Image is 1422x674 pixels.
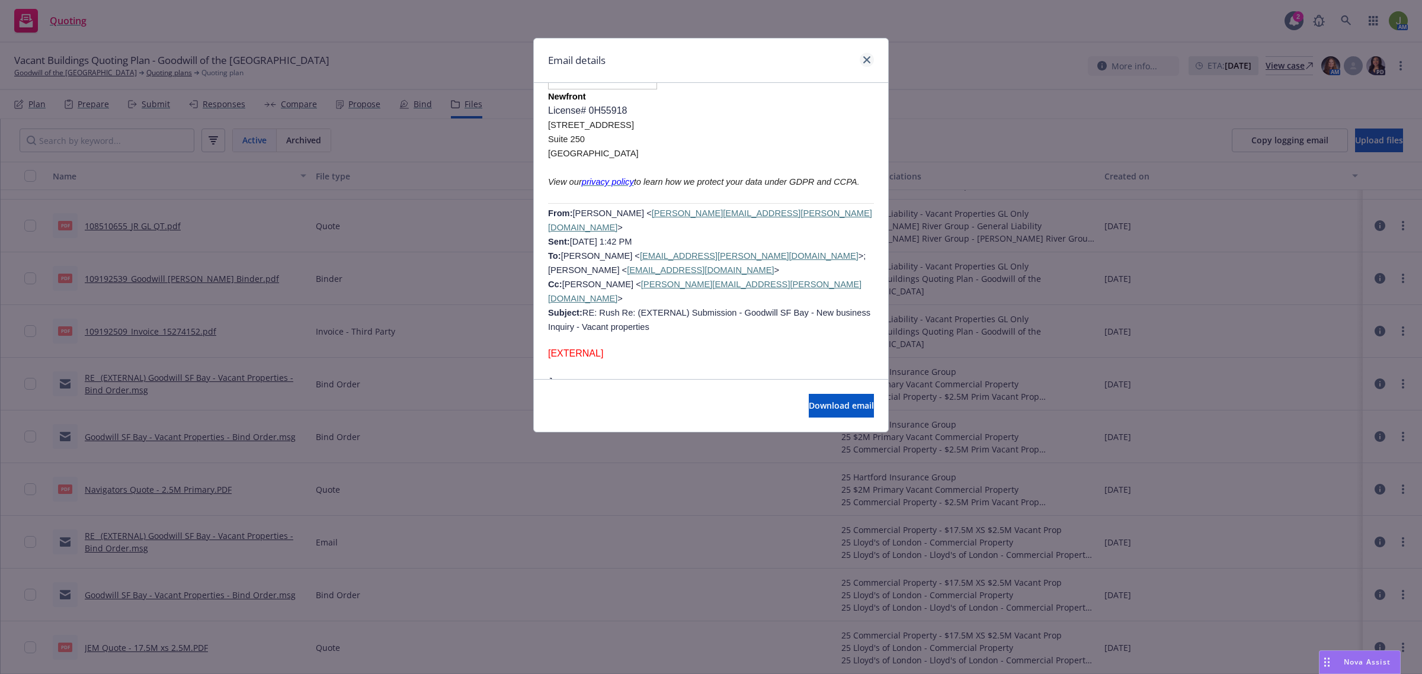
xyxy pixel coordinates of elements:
[548,308,582,317] b: Subject:
[548,208,872,332] span: [PERSON_NAME] < > [DATE] 1:42 PM [PERSON_NAME] < >; [PERSON_NAME] < > [PERSON_NAME] < > RE: Rush ...
[857,178,860,187] span: .
[548,92,586,101] span: Newfront
[548,237,570,246] b: Sent:
[548,105,627,115] span: License# 0H55918
[548,120,634,130] span: [STREET_ADDRESS]
[809,394,874,418] button: Download email
[627,265,774,275] a: [EMAIL_ADDRESS][DOMAIN_NAME]
[548,376,569,386] span: Jenn,
[548,251,561,261] b: To:
[548,149,639,158] span: [GEOGRAPHIC_DATA]
[640,251,859,261] a: [EMAIL_ADDRESS][PERSON_NAME][DOMAIN_NAME]
[548,280,562,289] b: Cc:
[809,400,874,411] span: Download email
[582,177,634,187] a: privacy policy
[548,53,606,68] h1: Email details
[548,208,573,218] span: From:
[548,280,861,303] a: [PERSON_NAME][EMAIL_ADDRESS][PERSON_NAME][DOMAIN_NAME]
[548,134,585,144] span: Suite 250
[1319,650,1401,674] button: Nova Assist
[860,53,874,67] a: close
[1344,657,1391,667] span: Nova Assist
[1319,651,1334,673] div: Drag to move
[548,208,872,232] a: [PERSON_NAME][EMAIL_ADDRESS][PERSON_NAME][DOMAIN_NAME]
[548,177,857,187] span: View our to learn how we protect your data under GDPR and CCPA
[548,348,603,358] span: [EXTERNAL]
